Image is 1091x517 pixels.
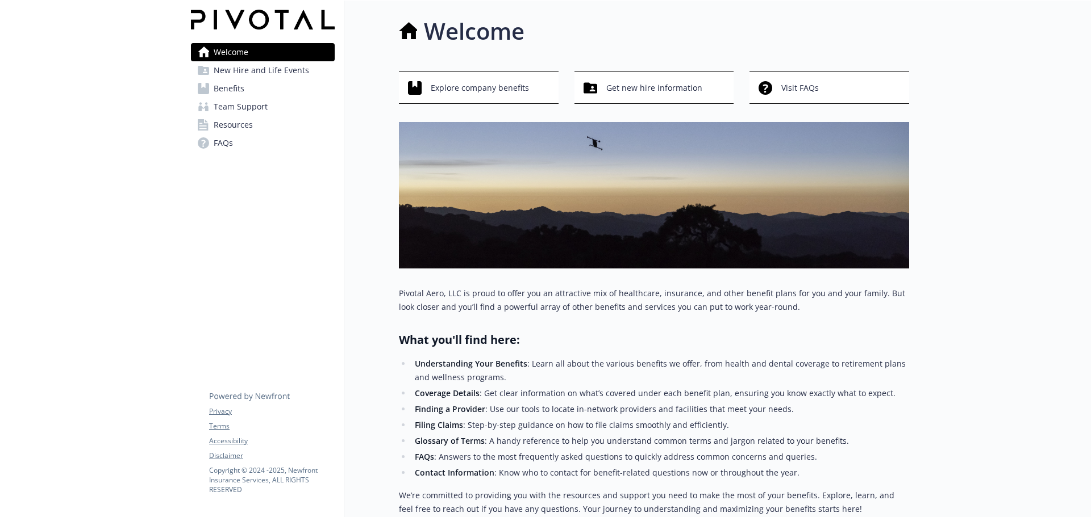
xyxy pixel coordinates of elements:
[191,134,335,152] a: FAQs
[214,98,268,116] span: Team Support
[411,357,909,384] li: : Learn all about the various benefits we offer, from health and dental coverage to retirement pl...
[411,418,909,432] li: : Step-by-step guidance on how to file claims smoothly and efficiently.
[574,71,734,104] button: Get new hire information
[431,77,529,99] span: Explore company benefits
[191,61,335,79] a: New Hire and Life Events
[415,388,480,398] strong: Coverage Details
[411,402,909,416] li: : Use our tools to locate in-network providers and facilities that meet your needs.
[214,116,253,134] span: Resources
[415,419,463,430] strong: Filing Claims
[411,450,909,464] li: : Answers to the most frequently asked questions to quickly address common concerns and queries.
[411,434,909,448] li: : A handy reference to help you understand common terms and jargon related to your benefits.
[399,332,909,348] h2: What you'll find here:
[415,451,434,462] strong: FAQs
[399,489,909,516] p: We’re committed to providing you with the resources and support you need to make the most of your...
[191,98,335,116] a: Team Support
[606,77,702,99] span: Get new hire information
[191,116,335,134] a: Resources
[209,451,334,461] a: Disclaimer
[411,466,909,480] li: : Know who to contact for benefit-related questions now or throughout the year.
[415,403,485,414] strong: Finding a Provider
[209,421,334,431] a: Terms
[191,79,335,98] a: Benefits
[214,79,244,98] span: Benefits
[415,358,527,369] strong: Understanding Your Benefits
[214,43,248,61] span: Welcome
[399,122,909,268] img: overview page banner
[415,467,494,478] strong: Contact Information
[209,406,334,417] a: Privacy
[411,386,909,400] li: : Get clear information on what’s covered under each benefit plan, ensuring you know exactly what...
[781,77,819,99] span: Visit FAQs
[191,43,335,61] a: Welcome
[749,71,909,104] button: Visit FAQs
[209,436,334,446] a: Accessibility
[209,465,334,494] p: Copyright © 2024 - 2025 , Newfront Insurance Services, ALL RIGHTS RESERVED
[399,287,909,314] p: Pivotal Aero, LLC is proud to offer you an attractive mix of healthcare, insurance, and other ben...
[214,134,233,152] span: FAQs
[214,61,309,79] span: New Hire and Life Events
[424,14,524,48] h1: Welcome
[415,435,485,446] strong: Glossary of Terms
[399,71,559,104] button: Explore company benefits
